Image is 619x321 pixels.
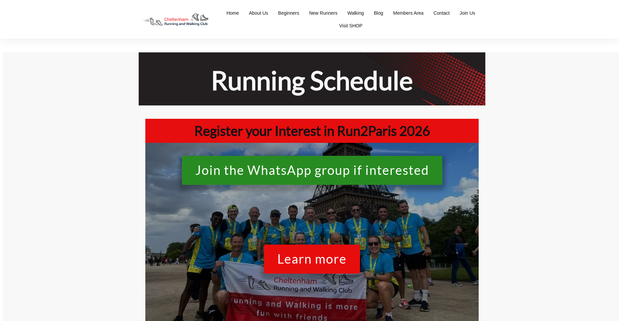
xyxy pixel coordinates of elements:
[393,8,424,18] a: Members Area
[182,156,442,185] a: Join the WhatsApp group if interested
[277,252,347,270] span: Learn more
[226,8,239,18] a: Home
[146,63,478,97] h1: Running Schedule
[278,8,299,18] a: Beginners
[249,8,268,18] a: About Us
[309,8,337,18] a: New Runners
[264,245,360,274] a: Learn more
[374,8,383,18] a: Blog
[434,8,450,18] a: Contact
[347,8,364,18] a: Walking
[460,8,475,18] a: Join Us
[149,122,475,139] h1: Register your Interest in Run2Paris 2026
[195,163,429,181] span: Join the WhatsApp group if interested
[136,8,214,31] img: Decathlon
[339,21,363,30] a: Visit SHOP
